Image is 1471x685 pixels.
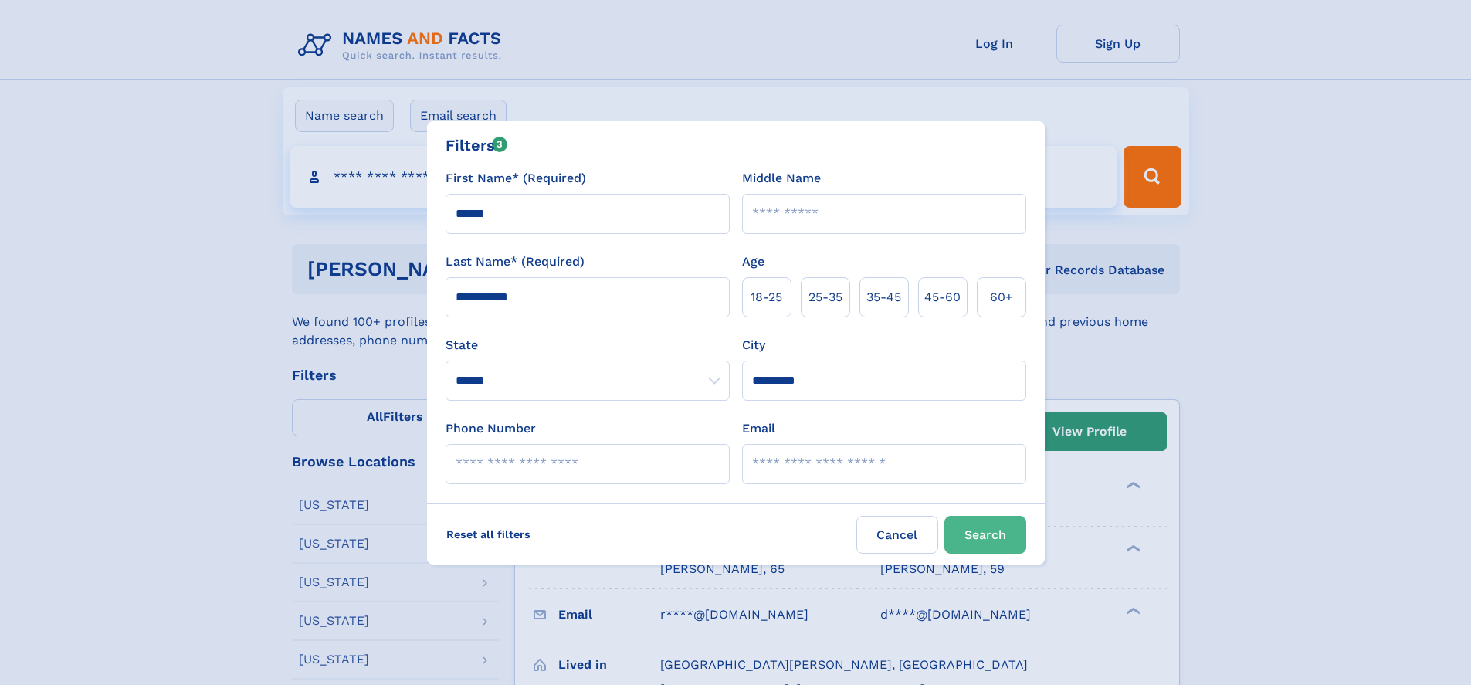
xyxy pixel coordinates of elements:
span: 60+ [990,288,1013,307]
label: Email [742,419,775,438]
label: Last Name* (Required) [446,253,585,271]
span: 35‑45 [866,288,901,307]
span: 18‑25 [751,288,782,307]
label: City [742,336,765,354]
label: State [446,336,730,354]
label: Cancel [856,516,938,554]
button: Search [944,516,1026,554]
span: 25‑35 [808,288,842,307]
label: Reset all filters [436,516,541,553]
span: 45‑60 [924,288,961,307]
label: Middle Name [742,169,821,188]
label: Age [742,253,764,271]
div: Filters [446,134,508,157]
label: Phone Number [446,419,536,438]
label: First Name* (Required) [446,169,586,188]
